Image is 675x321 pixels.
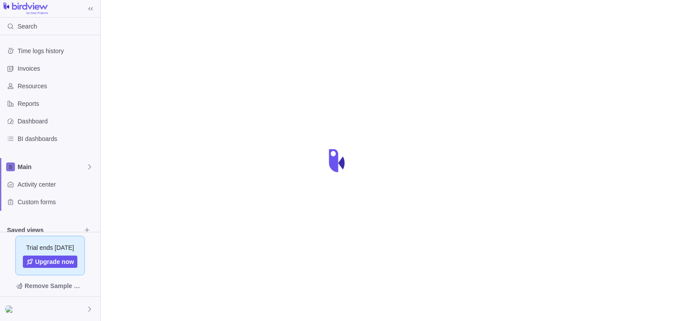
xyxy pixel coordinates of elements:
[4,3,48,15] img: logo
[320,143,355,178] div: loading
[18,47,97,55] span: Time logs history
[18,22,37,31] span: Search
[18,198,97,206] span: Custom forms
[18,134,97,143] span: BI dashboards
[35,257,74,266] span: Upgrade now
[7,226,81,234] span: Saved views
[18,117,97,126] span: Dashboard
[18,162,86,171] span: Main
[18,64,97,73] span: Invoices
[26,243,74,252] span: Trial ends [DATE]
[7,279,93,293] span: Remove Sample Data
[18,99,97,108] span: Reports
[81,224,93,236] span: Browse views
[18,180,97,189] span: Activity center
[25,281,84,291] span: Remove Sample Data
[5,304,16,314] div: <s>aqudas</s>
[18,82,97,90] span: Resources
[5,306,16,313] img: Show
[23,256,78,268] a: Upgrade now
